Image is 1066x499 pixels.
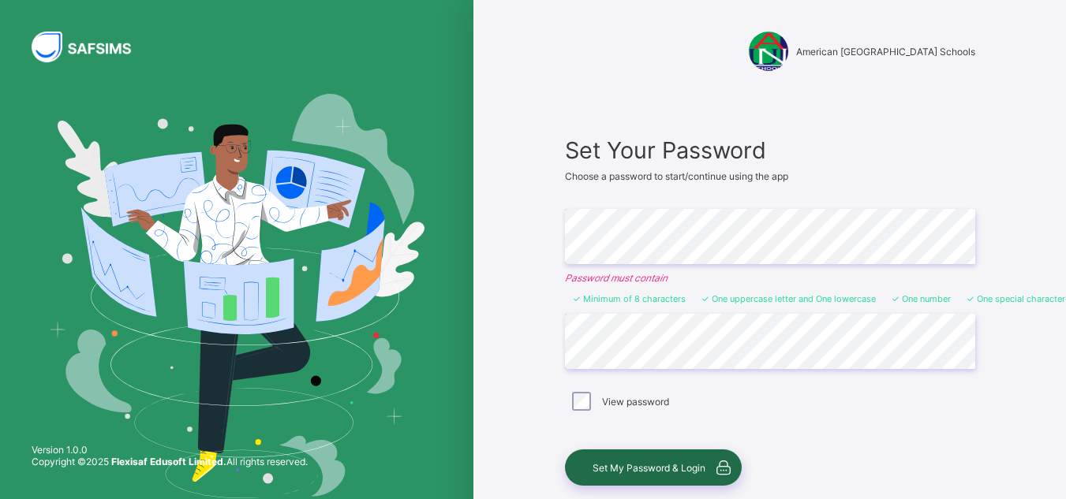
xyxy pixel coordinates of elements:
[967,293,1065,304] li: One special character
[565,136,975,164] span: Set Your Password
[749,32,788,71] img: American University of Nigeria Schools
[32,32,150,62] img: SAFSIMS Logo
[892,293,951,304] li: One number
[49,94,425,497] img: Hero Image
[573,293,686,304] li: Minimum of 8 characters
[602,396,669,408] label: View password
[32,456,308,467] span: Copyright © 2025 All rights reserved.
[796,46,975,58] span: American [GEOGRAPHIC_DATA] Schools
[565,272,975,284] em: Password must contain
[565,170,788,182] span: Choose a password to start/continue using the app
[593,462,705,474] span: Set My Password & Login
[701,293,876,304] li: One uppercase letter and One lowercase
[111,456,226,467] strong: Flexisaf Edusoft Limited.
[32,444,308,456] span: Version 1.0.0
